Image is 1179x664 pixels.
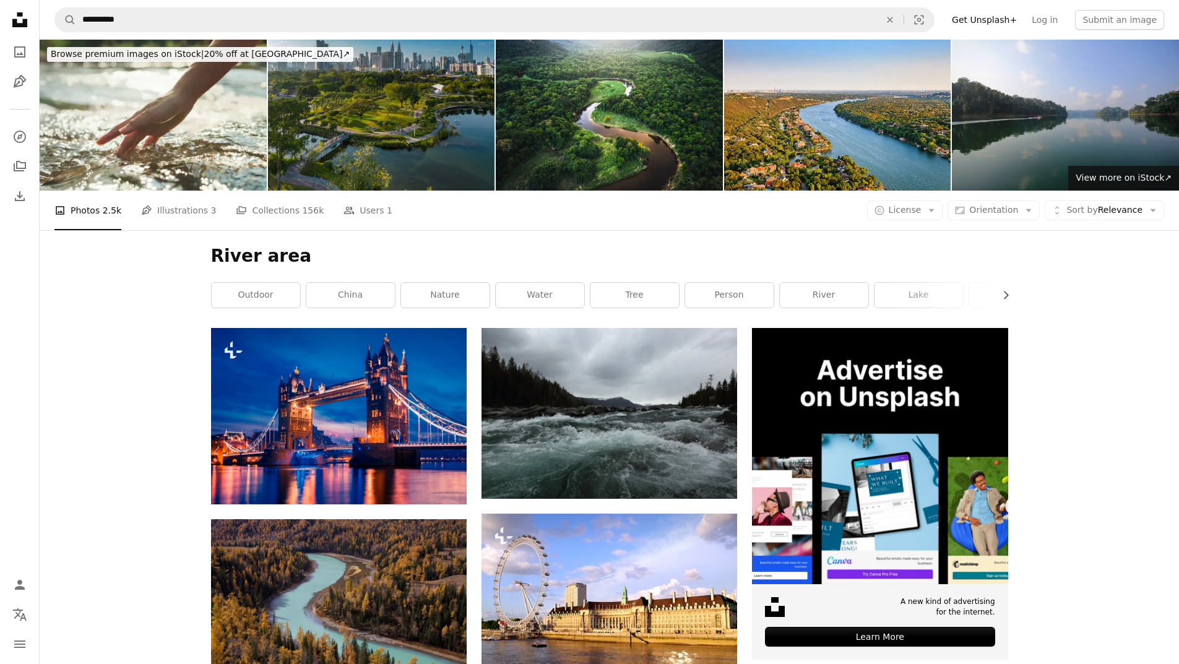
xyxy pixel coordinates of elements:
[51,49,350,59] span: 20% off at [GEOGRAPHIC_DATA] ↗
[40,40,267,191] img: Closeup hand woman touching water in the forest river in vacation with camping at morning. Lifest...
[876,8,904,32] button: Clear
[40,40,361,69] a: Browse premium images on iStock|20% off at [GEOGRAPHIC_DATA]↗
[765,627,995,647] div: Learn More
[590,283,679,308] a: tree
[765,597,785,617] img: file-1631678316303-ed18b8b5cb9cimage
[875,283,963,308] a: lake
[1068,166,1179,191] a: View more on iStock↗
[944,10,1024,30] a: Get Unsplash+
[51,49,204,59] span: Browse premium images on iStock |
[685,283,774,308] a: person
[268,40,495,191] img: Kuala Lumpur's Titiwangsa recreational park
[948,200,1040,220] button: Orientation
[969,205,1018,215] span: Orientation
[900,597,995,618] span: A new kind of advertising for the internet.
[302,204,324,217] span: 156k
[306,283,395,308] a: china
[952,40,1179,191] img: Clear bright blue sky, sunny day with lake and reflection, panoramic landscape.
[211,598,467,610] a: A river flowing through a lush green forest
[752,328,1008,584] img: file-1635990755334-4bfd90f37242image
[54,7,935,32] form: Find visuals sitewide
[211,328,467,504] img: Famous Tower Bridge in the evening, London, England
[867,200,943,220] button: License
[496,283,584,308] a: water
[212,283,300,308] a: outdoor
[1075,10,1164,30] button: Submit an image
[482,408,737,419] a: a view of a river with rapids and trees in the background
[780,283,868,308] a: river
[7,572,32,597] a: Log in / Sign up
[482,593,737,604] a: a large building with a large ferris wheel in front of it
[7,154,32,179] a: Collections
[211,204,217,217] span: 3
[7,40,32,64] a: Photos
[1076,173,1172,183] span: View more on iStock ↗
[55,8,76,32] button: Search Unsplash
[969,283,1058,308] a: land
[141,191,216,230] a: Illustrations 3
[496,40,723,191] img: Mata Atlantica - Atlantic Forest in Brazil
[401,283,490,308] a: nature
[387,204,392,217] span: 1
[1045,200,1164,220] button: Sort byRelevance
[343,191,392,230] a: Users 1
[752,328,1008,660] a: A new kind of advertisingfor the internet.Learn More
[7,184,32,209] a: Download History
[724,40,951,191] img: luxury homes, Austin Texas, Colorado River, Mount Bonnell district, aerial
[211,410,467,421] a: Famous Tower Bridge in the evening, London, England
[482,328,737,498] img: a view of a river with rapids and trees in the background
[7,69,32,94] a: Illustrations
[995,283,1008,308] button: scroll list to the right
[7,124,32,149] a: Explore
[889,205,922,215] span: License
[1024,10,1065,30] a: Log in
[7,602,32,627] button: Language
[1066,204,1142,217] span: Relevance
[904,8,934,32] button: Visual search
[236,191,324,230] a: Collections 156k
[7,632,32,657] button: Menu
[211,245,1008,267] h1: River area
[1066,205,1097,215] span: Sort by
